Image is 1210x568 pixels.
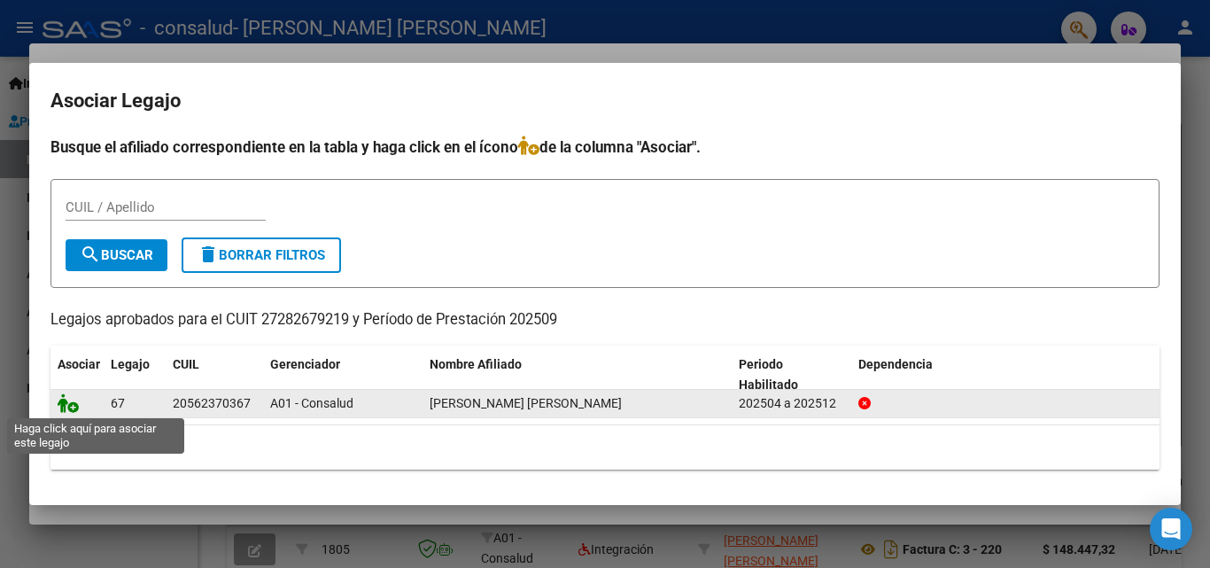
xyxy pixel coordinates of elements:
span: CASTRO MERELES SERGIO VALENTINO [430,396,622,410]
datatable-header-cell: Gerenciador [263,346,423,404]
datatable-header-cell: Periodo Habilitado [732,346,851,404]
div: Open Intercom Messenger [1150,508,1192,550]
span: Nombre Afiliado [430,357,522,371]
datatable-header-cell: Legajo [104,346,166,404]
span: Legajo [111,357,150,371]
h4: Busque el afiliado correspondiente en la tabla y haga click en el ícono de la columna "Asociar". [50,136,1160,159]
span: A01 - Consalud [270,396,353,410]
div: 1 registros [50,425,1160,470]
span: 67 [111,396,125,410]
datatable-header-cell: Nombre Afiliado [423,346,732,404]
span: Dependencia [858,357,933,371]
mat-icon: search [80,244,101,265]
div: 202504 a 202512 [739,393,844,414]
h2: Asociar Legajo [50,84,1160,118]
span: CUIL [173,357,199,371]
span: Buscar [80,247,153,263]
span: Gerenciador [270,357,340,371]
span: Asociar [58,357,100,371]
button: Buscar [66,239,167,271]
datatable-header-cell: Dependencia [851,346,1160,404]
mat-icon: delete [198,244,219,265]
div: 20562370367 [173,393,251,414]
p: Legajos aprobados para el CUIT 27282679219 y Período de Prestación 202509 [50,309,1160,331]
span: Borrar Filtros [198,247,325,263]
datatable-header-cell: Asociar [50,346,104,404]
datatable-header-cell: CUIL [166,346,263,404]
span: Periodo Habilitado [739,357,798,392]
button: Borrar Filtros [182,237,341,273]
